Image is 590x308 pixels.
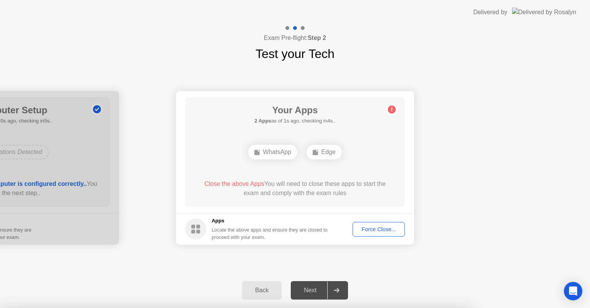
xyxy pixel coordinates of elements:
[244,287,279,294] div: Back
[308,35,326,41] b: Step 2
[248,145,297,159] div: WhatsApp
[254,118,271,124] b: 2 Apps
[212,226,328,241] div: Locate the above apps and ensure they are closed to proceed with your exam.
[564,282,582,300] div: Open Intercom Messenger
[307,145,341,159] div: Edge
[473,8,507,17] div: Delivered by
[355,226,402,232] div: Force Close...
[255,45,335,63] h1: Test your Tech
[212,217,328,225] h5: Apps
[204,180,264,187] span: Close the above Apps
[293,287,327,294] div: Next
[196,179,394,198] div: You will need to close these apps to start the exam and comply with the exam rules
[254,117,335,125] h5: as of 1s ago, checking in4s..
[264,33,326,43] h4: Exam Pre-flight:
[512,8,576,17] img: Delivered by Rosalyn
[254,103,335,117] h1: Your Apps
